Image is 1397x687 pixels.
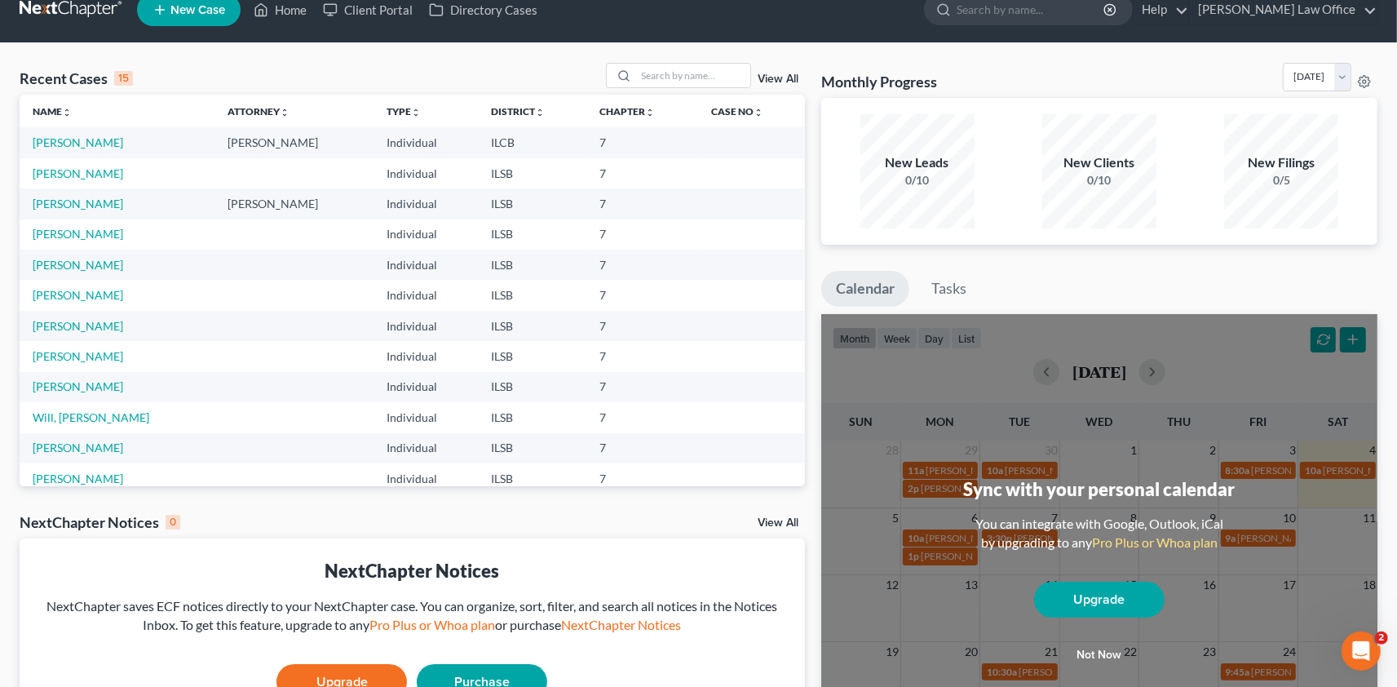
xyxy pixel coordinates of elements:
div: 0 [166,515,180,530]
td: Individual [374,188,478,219]
a: Typeunfold_more [387,105,421,117]
div: Sync with your personal calendar [963,476,1235,502]
div: Recent Cases [20,69,133,88]
td: 7 [587,372,698,402]
input: Search by name... [636,64,750,87]
td: ILSB [478,219,587,250]
td: ILSB [478,402,587,432]
td: Individual [374,311,478,341]
td: 7 [587,463,698,494]
a: Tasks [917,271,981,307]
a: NextChapter Notices [561,617,681,632]
td: Individual [374,341,478,371]
a: Case Nounfold_more [711,105,763,117]
h3: Monthly Progress [821,72,937,91]
a: [PERSON_NAME] [33,166,123,180]
a: Upgrade [1034,582,1165,618]
td: ILSB [478,188,587,219]
i: unfold_more [62,108,72,117]
div: 0/5 [1224,172,1338,188]
td: 7 [587,188,698,219]
a: [PERSON_NAME] [33,349,123,363]
td: 7 [587,158,698,188]
a: Attorneyunfold_more [228,105,290,117]
td: 7 [587,341,698,371]
td: 7 [587,127,698,157]
div: 0/10 [1042,172,1156,188]
td: ILSB [478,463,587,494]
td: Individual [374,372,478,402]
td: ILSB [478,250,587,280]
i: unfold_more [280,108,290,117]
div: New Filings [1224,153,1338,172]
td: 7 [587,250,698,280]
div: NextChapter saves ECF notices directly to your NextChapter case. You can organize, sort, filter, ... [33,597,792,635]
div: You can integrate with Google, Outlook, iCal by upgrading to any [969,515,1230,552]
a: View All [758,73,798,85]
a: [PERSON_NAME] [33,288,123,302]
div: New Leads [860,153,975,172]
i: unfold_more [411,108,421,117]
i: unfold_more [535,108,545,117]
td: ILSB [478,280,587,310]
td: 7 [587,311,698,341]
a: Districtunfold_more [491,105,545,117]
td: 7 [587,280,698,310]
td: ILSB [478,433,587,463]
td: 7 [587,219,698,250]
td: Individual [374,158,478,188]
a: [PERSON_NAME] [33,197,123,211]
span: 2 [1375,632,1388,645]
a: [PERSON_NAME] [33,135,123,149]
iframe: Intercom live chat [1342,632,1381,671]
i: unfold_more [754,108,763,117]
td: ILSB [478,372,587,402]
a: [PERSON_NAME] [33,441,123,454]
i: unfold_more [646,108,656,117]
a: Pro Plus or Whoa plan [369,617,495,632]
a: [PERSON_NAME] [33,258,123,272]
td: [PERSON_NAME] [214,188,374,219]
td: 7 [587,433,698,463]
a: [PERSON_NAME] [33,319,123,333]
a: Pro Plus or Whoa plan [1092,534,1218,550]
td: Individual [374,463,478,494]
button: Not now [1034,639,1165,671]
span: New Case [170,4,225,16]
td: ILCB [478,127,587,157]
td: Individual [374,433,478,463]
a: Will, [PERSON_NAME] [33,410,149,424]
a: View All [758,517,798,529]
div: New Clients [1042,153,1156,172]
div: 0/10 [860,172,975,188]
a: [PERSON_NAME] [33,227,123,241]
a: Nameunfold_more [33,105,72,117]
td: ILSB [478,311,587,341]
td: ILSB [478,341,587,371]
td: [PERSON_NAME] [214,127,374,157]
td: Individual [374,250,478,280]
td: Individual [374,280,478,310]
a: [PERSON_NAME] [33,472,123,485]
div: NextChapter Notices [33,558,792,583]
a: [PERSON_NAME] [33,379,123,393]
td: Individual [374,219,478,250]
td: ILSB [478,158,587,188]
td: 7 [587,402,698,432]
div: 15 [114,71,133,86]
a: Calendar [821,271,909,307]
td: Individual [374,127,478,157]
a: Chapterunfold_more [600,105,656,117]
td: Individual [374,402,478,432]
div: NextChapter Notices [20,512,180,532]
